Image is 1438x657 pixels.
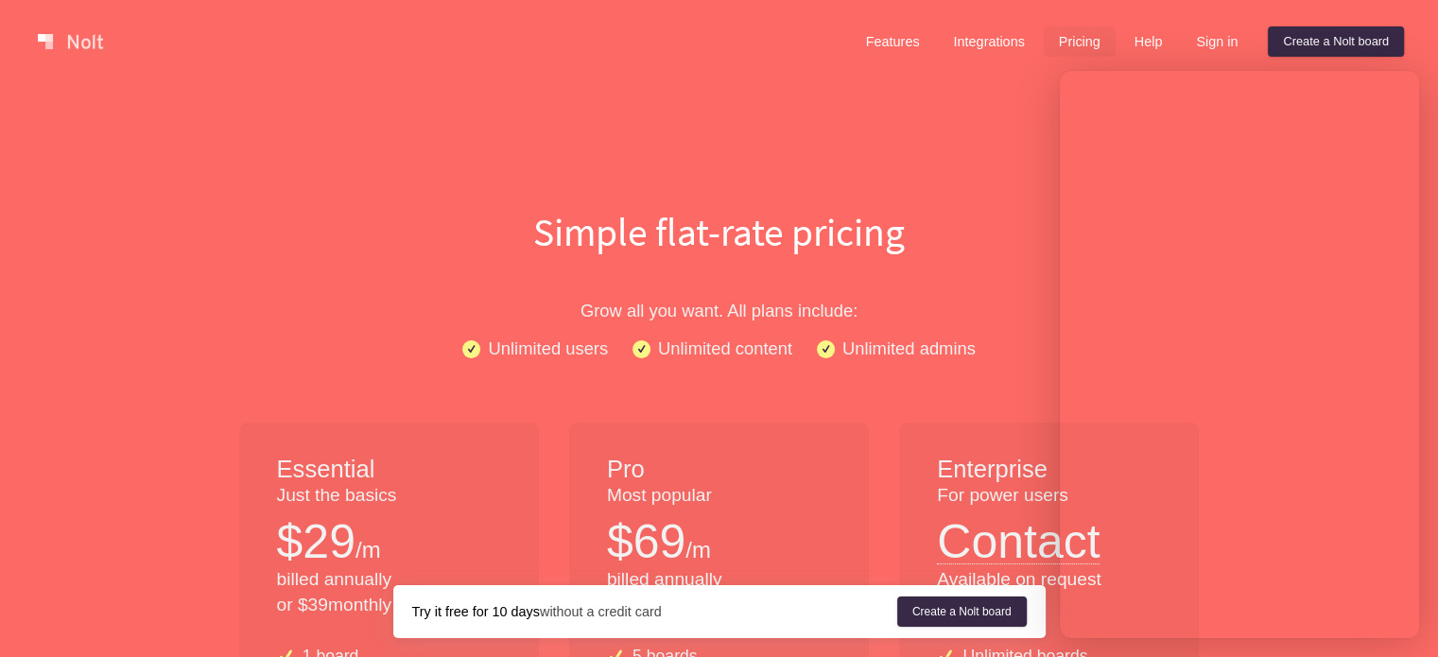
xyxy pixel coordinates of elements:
p: /m [355,534,381,566]
h1: Simple flat-rate pricing [114,204,1325,259]
p: $ 29 [277,509,355,575]
p: Most popular [607,483,831,509]
p: Just the basics [277,483,501,509]
p: Available on request [937,567,1161,593]
strong: Try it free for 10 days [412,604,540,619]
p: Unlimited users [488,335,608,362]
iframe: Chatra live chat [1060,71,1419,638]
button: Contact [937,509,1100,564]
a: Create a Nolt board [1268,26,1404,57]
a: Integrations [938,26,1039,57]
a: Create a Nolt board [897,596,1027,627]
a: Sign in [1181,26,1253,57]
a: Pricing [1044,26,1116,57]
h1: Enterprise [937,453,1161,487]
p: billed annually or $ 89 monthly [607,567,831,618]
h1: Essential [277,453,501,487]
p: Grow all you want. All plans include: [114,297,1325,324]
p: billed annually or $ 39 monthly [277,567,501,618]
p: /m [685,534,711,566]
a: Help [1119,26,1178,57]
div: without a credit card [412,602,897,621]
p: Unlimited admins [842,335,976,362]
a: Features [851,26,935,57]
p: Unlimited content [658,335,792,362]
p: For power users [937,483,1161,509]
h1: Pro [607,453,831,487]
p: $ 69 [607,509,685,575]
